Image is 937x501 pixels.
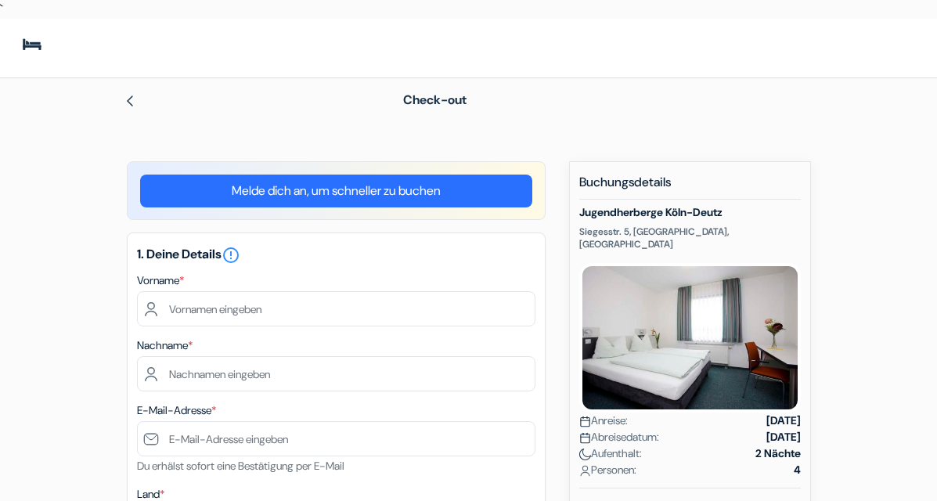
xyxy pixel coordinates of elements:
[579,445,642,462] span: Aufenthalt:
[19,31,206,65] img: Jugendherbergen.com
[137,272,184,289] label: Vorname
[222,246,240,265] i: error_outline
[137,246,535,265] h5: 1. Deine Details
[766,429,801,445] strong: [DATE]
[222,246,240,262] a: error_outline
[137,356,535,391] input: Nachnamen eingeben
[794,462,801,478] strong: 4
[755,445,801,462] strong: 2 Nächte
[579,429,659,445] span: Abreisedatum:
[579,413,628,429] span: Anreise:
[579,206,801,219] h5: Jugendherberge Köln-Deutz
[579,225,801,250] p: Siegesstr. 5, [GEOGRAPHIC_DATA], [GEOGRAPHIC_DATA]
[140,175,532,207] a: Melde dich an, um schneller zu buchen
[579,462,636,478] span: Personen:
[579,416,591,427] img: calendar.svg
[579,465,591,477] img: user_icon.svg
[137,291,535,326] input: Vornamen eingeben
[766,413,801,429] strong: [DATE]
[137,337,193,354] label: Nachname
[124,95,136,107] img: left_arrow.svg
[137,459,344,473] small: Du erhälst sofort eine Bestätigung per E-Mail
[137,421,535,456] input: E-Mail-Adresse eingeben
[137,402,216,419] label: E-Mail-Adresse
[579,449,591,460] img: moon.svg
[579,175,801,200] h5: Buchungsdetails
[403,92,467,108] span: Check-out
[579,432,591,444] img: calendar.svg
